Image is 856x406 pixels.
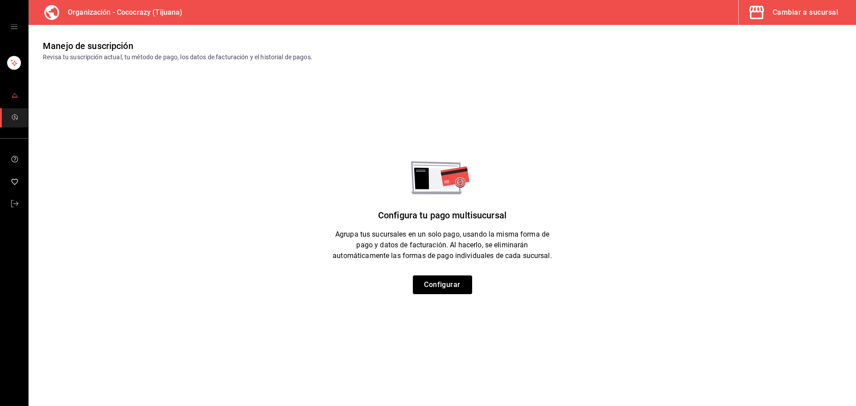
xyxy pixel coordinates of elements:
div: Agrupa tus sucursales en un solo pago, usando la misma forma de pago y datos de facturación. Al h... [331,229,554,275]
div: Revisa tu suscripción actual, tu método de pago, los datos de facturación y el historial de pagos. [43,53,313,62]
button: Configurar [413,275,472,294]
button: open drawer [11,23,18,30]
div: Configura tu pago multisucursal [378,194,506,229]
div: Manejo de suscripción [43,39,133,53]
div: Cambiar a sucursal [773,6,838,19]
h3: Organización - Cococrazy (Tijuana) [61,7,182,18]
